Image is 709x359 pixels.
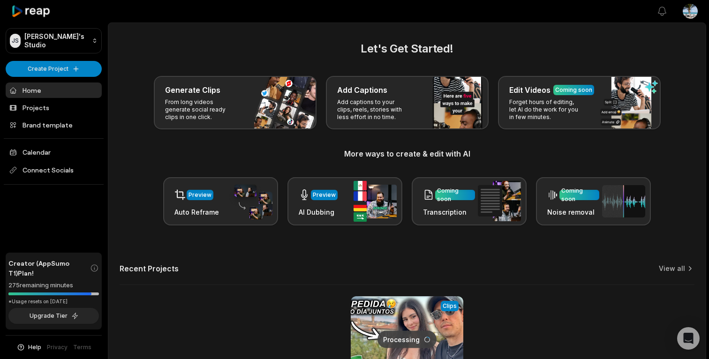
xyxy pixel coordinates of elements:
a: View all [659,264,685,273]
h3: Auto Reframe [174,207,219,217]
a: Projects [6,100,102,115]
div: 275 remaining minutes [8,281,99,290]
div: Open Intercom Messenger [677,327,700,350]
h3: Transcription [423,207,475,217]
img: ai_dubbing.png [354,181,397,222]
a: Calendar [6,144,102,160]
button: Upgrade Tier [8,308,99,324]
h3: Edit Videos [509,84,551,96]
img: transcription.png [478,181,521,221]
a: Terms [73,343,91,352]
p: Forget hours of editing, let AI do the work for you in few minutes. [509,98,582,121]
h2: Let's Get Started! [120,40,694,57]
img: auto_reframe.png [229,183,272,220]
div: Coming soon [555,86,592,94]
p: Add captions to your clips, reels, stories with less effort in no time. [337,98,410,121]
a: Privacy [47,343,68,352]
a: Home [6,82,102,98]
a: Brand template [6,117,102,133]
img: noise_removal.png [602,185,645,217]
span: Connect Socials [6,162,102,179]
h3: More ways to create & edit with AI [120,148,694,159]
h3: Generate Clips [165,84,220,96]
div: Coming soon [561,187,597,203]
button: Create Project [6,61,102,77]
div: JS [10,34,21,48]
h3: Add Captions [337,84,387,96]
button: Help [16,343,41,352]
span: Help [28,343,41,352]
div: Preview [189,191,211,199]
div: Preview [313,191,336,199]
h3: AI Dubbing [299,207,338,217]
div: *Usage resets on [DATE] [8,298,99,305]
span: Creator (AppSumo T1) Plan! [8,258,90,278]
h3: Noise removal [547,207,599,217]
p: [PERSON_NAME]'s Studio [24,32,88,49]
h2: Recent Projects [120,264,179,273]
div: Coming soon [437,187,473,203]
p: From long videos generate social ready clips in one click. [165,98,238,121]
